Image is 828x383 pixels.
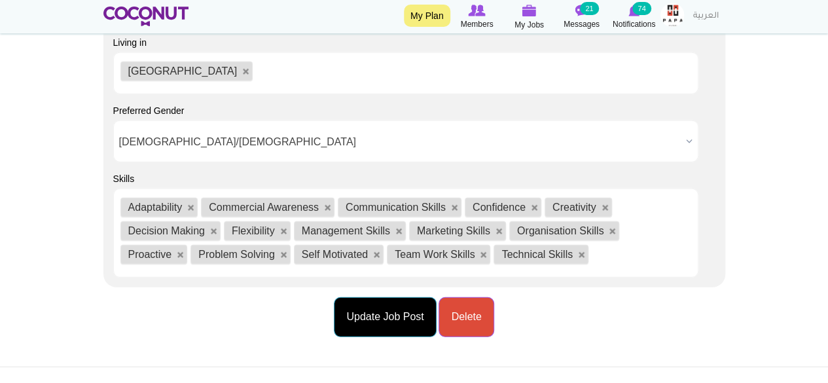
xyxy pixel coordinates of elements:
[687,3,725,29] a: العربية
[39,84,581,98] li: based on experience and interview performance.
[439,297,494,337] button: Delete
[460,18,493,31] span: Members
[39,43,581,57] li: The freedom to and shape Papa’s visual identity.
[522,5,537,16] img: My Jobs
[13,106,607,134] p: ✨ Send us your portfolio and let’s create the moments everyone will talk about [DATE].
[575,5,588,16] img: Messages
[334,297,436,337] button: Update Job Post
[404,5,450,27] a: My Plan
[97,45,223,54] strong: bring your creative ideas to life
[128,202,183,213] span: Adaptability
[109,31,257,41] strong: Dubai’s most vibrant nightlife scene.
[514,18,544,31] span: My Jobs
[552,202,596,213] span: Creativity
[209,202,319,213] span: Commercial Awareness
[232,225,275,236] span: Flexibility
[632,2,651,15] small: 74
[501,249,572,260] span: Technical Skills
[39,70,581,84] li: — from 10 :00 PM to 3:00 AM.
[13,9,71,18] strong: What We Offer
[113,104,185,117] label: Preferred Gender
[613,18,655,31] span: Notifications
[113,172,135,185] label: Skills
[417,225,490,236] span: Marketing Skills
[564,18,600,31] span: Messages
[302,249,368,260] span: Self Motivated
[451,3,503,31] a: Browse Members Members
[103,7,189,26] img: Home
[39,71,125,81] strong: Full-time, on-site role
[608,3,660,31] a: Notifications Notifications 74
[24,107,355,117] strong: If nightlife, storytelling, and creativity are in your DNA — this is where you belong.
[556,3,608,31] a: Messages Messages 21
[128,225,205,236] span: Decision Making
[473,202,526,213] span: Confidence
[628,5,639,16] img: Notifications
[128,65,238,77] span: [GEOGRAPHIC_DATA]
[468,5,485,16] img: Browse Members
[119,121,681,163] span: [DEMOGRAPHIC_DATA]/[DEMOGRAPHIC_DATA]
[128,249,172,260] span: Proactive
[395,249,475,260] span: Team Work Skills
[302,225,390,236] span: Management Skills
[503,3,556,31] a: My Jobs My Jobs
[39,29,581,43] li: A front-row seat to
[580,2,598,15] small: 21
[39,57,581,71] li: A creative team with production and marketing support.
[113,36,147,49] label: Living in
[39,85,151,95] strong: Benefits and compensation
[517,225,604,236] span: Organisation Skills
[198,249,275,260] span: Problem Solving
[346,202,446,213] span: Communication Skills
